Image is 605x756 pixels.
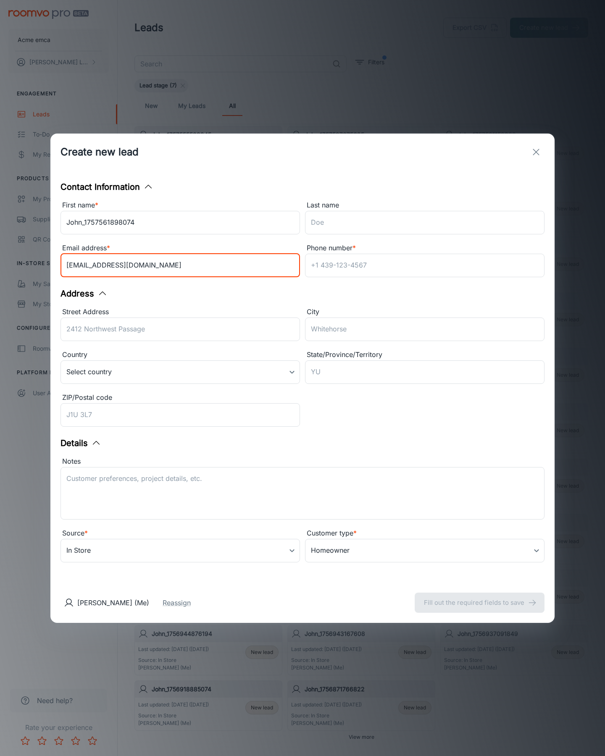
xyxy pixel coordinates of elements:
[60,243,300,254] div: Email address
[60,307,300,318] div: Street Address
[60,403,300,427] input: J1U 3L7
[305,200,544,211] div: Last name
[305,539,544,562] div: Homeowner
[305,307,544,318] div: City
[60,200,300,211] div: First name
[77,598,149,608] p: [PERSON_NAME] (Me)
[528,144,544,160] button: exit
[60,392,300,403] div: ZIP/Postal code
[60,318,300,341] input: 2412 Northwest Passage
[60,456,544,467] div: Notes
[305,349,544,360] div: State/Province/Territory
[305,318,544,341] input: Whitehorse
[305,211,544,234] input: Doe
[305,360,544,384] input: YU
[60,211,300,234] input: John
[60,349,300,360] div: Country
[305,243,544,254] div: Phone number
[60,437,101,449] button: Details
[60,144,139,160] h1: Create new lead
[305,528,544,539] div: Customer type
[60,181,153,193] button: Contact Information
[305,254,544,277] input: +1 439-123-4567
[60,287,108,300] button: Address
[60,539,300,562] div: In Store
[60,528,300,539] div: Source
[60,360,300,384] div: Select country
[163,598,191,608] button: Reassign
[60,254,300,277] input: myname@example.com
